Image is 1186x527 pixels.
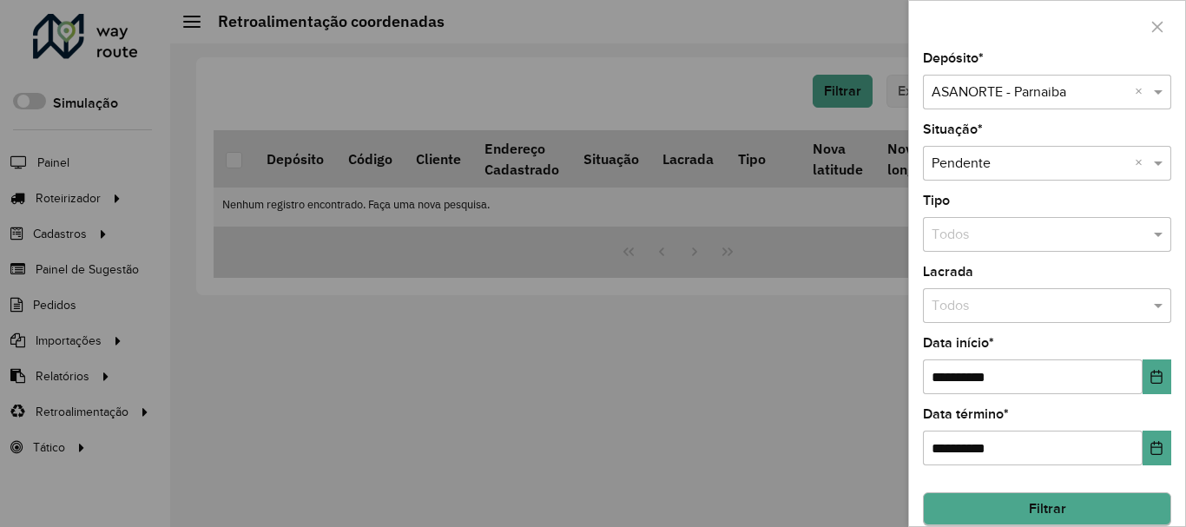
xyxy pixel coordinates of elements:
[923,48,984,69] label: Depósito
[923,261,973,282] label: Lacrada
[1135,82,1150,102] span: Clear all
[923,119,983,140] label: Situação
[1135,153,1150,174] span: Clear all
[923,404,1009,425] label: Data término
[1143,359,1171,394] button: Choose Date
[923,190,950,211] label: Tipo
[923,333,994,353] label: Data início
[923,492,1171,525] button: Filtrar
[1143,431,1171,465] button: Choose Date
